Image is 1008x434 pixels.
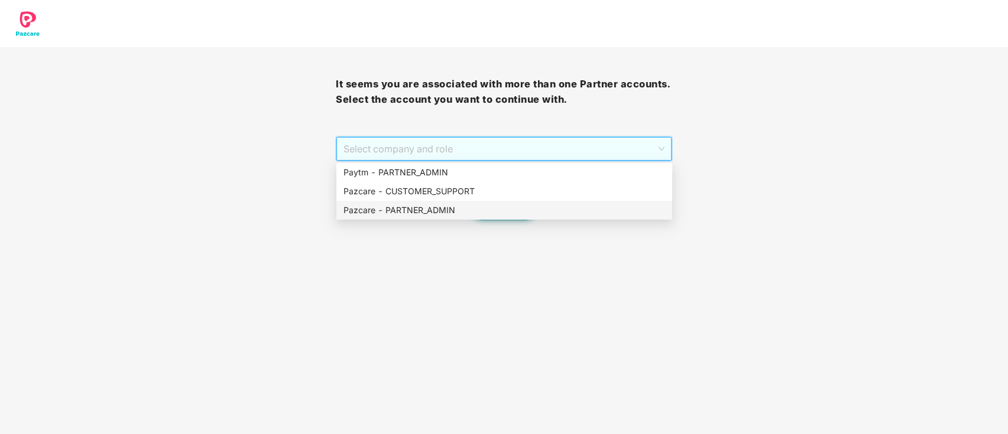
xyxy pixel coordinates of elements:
div: Pazcare - CUSTOMER_SUPPORT [336,182,672,201]
div: Paytm - PARTNER_ADMIN [343,166,665,179]
div: Paytm - PARTNER_ADMIN [336,163,672,182]
h3: It seems you are associated with more than one Partner accounts. Select the account you want to c... [336,77,672,107]
div: Pazcare - PARTNER_ADMIN [336,201,672,220]
div: Pazcare - PARTNER_ADMIN [343,204,665,217]
span: Select company and role [343,138,664,160]
div: Pazcare - CUSTOMER_SUPPORT [343,185,665,198]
